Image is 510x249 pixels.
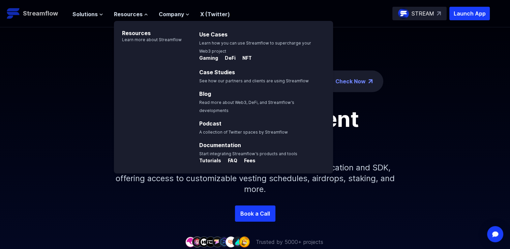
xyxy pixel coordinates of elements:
a: Blog [199,90,211,97]
img: company-8 [232,237,243,247]
a: Podcast [199,120,221,127]
button: Solutions [72,10,103,18]
p: Streamflow [23,9,58,18]
img: streamflow-logo-circle.png [398,8,409,19]
span: Learn how you can use Streamflow to supercharge your Web3 project [199,40,311,54]
a: STREAM [392,7,447,20]
button: Launch App [449,7,490,20]
button: Resources [114,10,148,18]
img: company-1 [185,237,196,247]
div: Open Intercom Messenger [487,226,503,242]
img: top-right-arrow.svg [437,11,441,16]
p: Simplify your token distribution with Streamflow's Application and SDK, offering access to custom... [110,151,400,205]
button: Company [159,10,189,18]
p: Learn more about Streamflow [114,37,182,43]
a: Documentation [199,142,241,148]
h1: Token management infrastructure [103,108,407,151]
span: Company [159,10,184,18]
a: X (Twitter) [200,11,230,18]
a: FAQ [222,158,239,165]
span: Solutions [72,10,98,18]
a: Streamflow [7,7,66,20]
span: Resources [114,10,143,18]
p: Gaming [199,55,218,61]
img: company-6 [219,237,230,247]
p: FAQ [222,157,237,164]
span: See how our partners and clients are using Streamflow [199,78,309,83]
img: company-2 [192,237,203,247]
img: company-7 [226,237,236,247]
p: NFT [237,55,252,61]
span: A collection of Twitter spaces by Streamflow [199,130,288,135]
a: Gaming [199,55,219,62]
img: Streamflow Logo [7,7,20,20]
span: Start integrating Streamflow’s products and tools [199,151,297,156]
a: Book a Call [235,205,275,222]
img: company-5 [212,237,223,247]
p: STREAM [412,9,434,18]
a: Fees [239,158,256,165]
img: company-4 [205,237,216,247]
p: Fees [239,157,256,164]
img: company-9 [239,237,250,247]
a: NFT [237,55,252,62]
p: Trusted by 5000+ projects [256,238,323,246]
a: DeFi [219,55,237,62]
a: Tutorials [199,158,222,165]
img: company-3 [199,237,209,247]
p: Resources [114,21,182,37]
p: DeFi [219,55,236,61]
a: Case Studies [199,69,235,76]
span: Read more about Web3, DeFi, and Streamflow’s developments [199,100,294,113]
a: Use Cases [199,31,228,38]
p: Tutorials [199,157,221,164]
a: Check Now [335,77,366,85]
img: top-right-arrow.png [368,79,372,83]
